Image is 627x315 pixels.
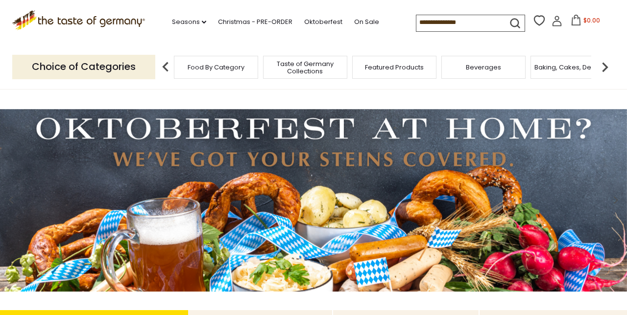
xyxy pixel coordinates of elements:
a: Seasons [172,17,206,27]
a: Oktoberfest [304,17,342,27]
span: $0.00 [583,16,600,24]
a: Baking, Cakes, Desserts [534,64,610,71]
a: Beverages [466,64,501,71]
a: Taste of Germany Collections [266,60,344,75]
img: previous arrow [156,57,175,77]
a: On Sale [354,17,379,27]
p: Choice of Categories [12,55,155,79]
img: next arrow [595,57,615,77]
a: Featured Products [365,64,424,71]
button: $0.00 [564,15,606,29]
a: Food By Category [188,64,244,71]
a: Christmas - PRE-ORDER [218,17,292,27]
